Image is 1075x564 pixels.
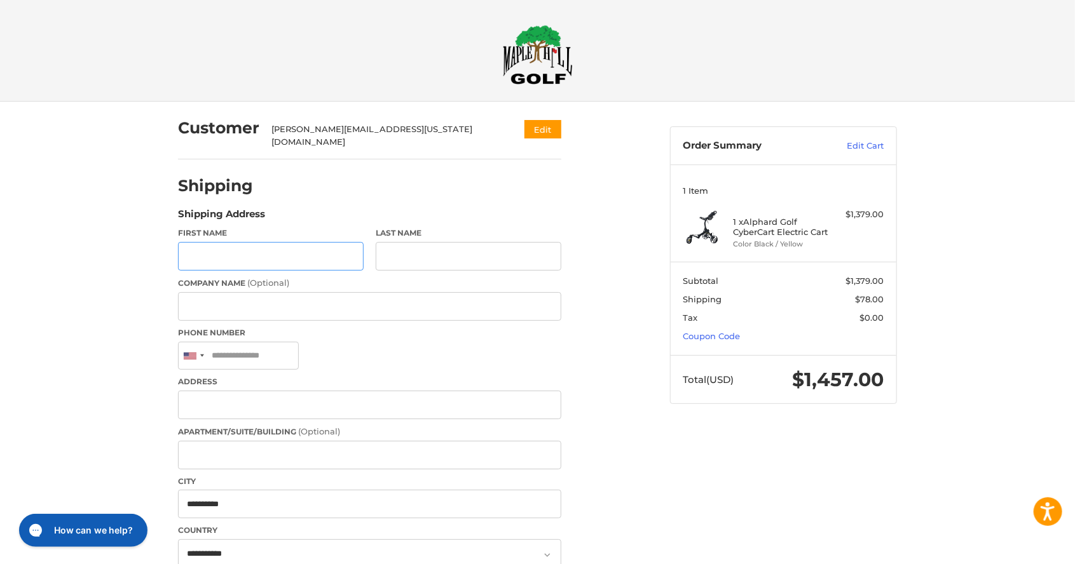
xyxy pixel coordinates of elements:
div: United States: +1 [179,342,208,370]
a: Edit Cart [820,140,884,152]
label: Apartment/Suite/Building [178,426,561,438]
label: Last Name [376,227,561,239]
span: Total (USD) [683,373,734,386]
h3: 1 Item [683,185,884,196]
iframe: Gorgias live chat messenger [13,509,151,551]
div: $1,379.00 [834,208,884,221]
h2: Shipping [178,176,253,196]
label: Address [178,376,561,387]
label: City [178,476,561,487]
span: Subtotal [683,276,719,286]
img: Maple Hill Golf [503,25,573,84]
small: (Optional) [298,426,340,436]
a: Coupon Code [683,331,741,341]
legend: Shipping Address [178,207,265,227]
li: Color Black / Yellow [734,239,831,250]
button: Edit [524,120,561,138]
h2: Customer [178,118,259,138]
span: Shipping [683,294,722,304]
label: First Name [178,227,364,239]
span: $78.00 [856,294,884,304]
label: Phone Number [178,327,561,339]
label: Company Name [178,277,561,290]
span: Tax [683,312,698,323]
h4: 1 x Alphard Golf CyberCart Electric Cart [734,217,831,238]
div: [PERSON_NAME][EMAIL_ADDRESS][US_STATE][DOMAIN_NAME] [272,123,500,148]
small: (Optional) [247,278,289,288]
span: $1,379.00 [846,276,884,286]
label: Country [178,525,561,536]
span: $0.00 [860,312,884,323]
span: $1,457.00 [793,368,884,391]
h3: Order Summary [683,140,820,152]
